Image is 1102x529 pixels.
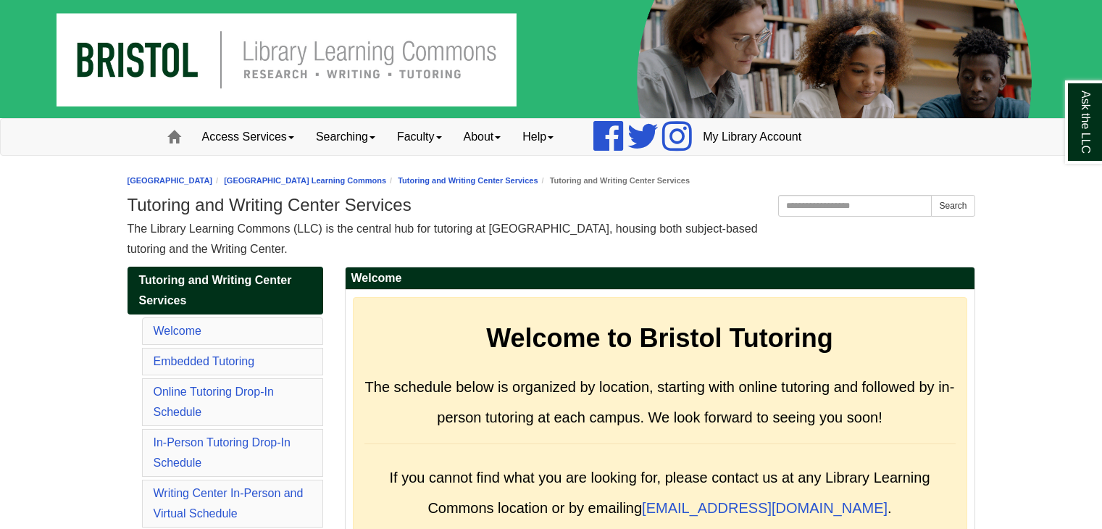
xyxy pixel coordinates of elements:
a: Help [512,119,564,155]
a: Writing Center In-Person and Virtual Schedule [154,487,304,520]
a: Access Services [191,119,305,155]
a: Embedded Tutoring [154,355,255,367]
a: About [453,119,512,155]
button: Search [931,195,974,217]
span: The schedule below is organized by location, starting with online tutoring and followed by in-per... [365,379,955,425]
h2: Welcome [346,267,974,290]
nav: breadcrumb [128,174,975,188]
a: Tutoring and Writing Center Services [128,267,323,315]
a: Searching [305,119,386,155]
strong: Welcome to Bristol Tutoring [486,323,833,353]
a: Online Tutoring Drop-In Schedule [154,386,274,418]
h1: Tutoring and Writing Center Services [128,195,975,215]
a: In-Person Tutoring Drop-In Schedule [154,436,291,469]
span: Tutoring and Writing Center Services [139,274,292,307]
a: [EMAIL_ADDRESS][DOMAIN_NAME] [642,500,888,516]
a: Tutoring and Writing Center Services [398,176,538,185]
a: Welcome [154,325,201,337]
span: The Library Learning Commons (LLC) is the central hub for tutoring at [GEOGRAPHIC_DATA], housing ... [128,222,758,255]
a: [GEOGRAPHIC_DATA] [128,176,213,185]
a: [GEOGRAPHIC_DATA] Learning Commons [224,176,386,185]
li: Tutoring and Writing Center Services [538,174,690,188]
a: Faculty [386,119,453,155]
span: If you cannot find what you are looking for, please contact us at any Library Learning Commons lo... [389,470,930,516]
a: My Library Account [692,119,812,155]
